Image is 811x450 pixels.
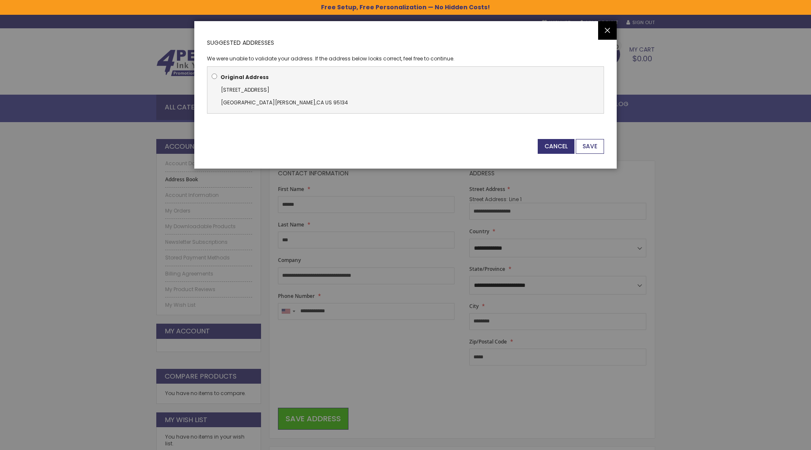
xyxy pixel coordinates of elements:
[576,139,604,154] button: Save
[221,99,316,106] span: [GEOGRAPHIC_DATA][PERSON_NAME]
[207,38,274,47] span: Suggested Addresses
[212,84,599,109] div: ,
[333,99,348,106] span: 95134
[316,99,324,106] span: CA
[325,99,332,106] span: US
[220,74,269,81] b: Original Address
[538,139,574,154] button: Cancel
[544,142,568,150] span: Cancel
[582,142,597,150] span: Save
[221,86,269,93] span: [STREET_ADDRESS]
[207,55,604,62] p: We were unable to validate your address. If the address below looks correct, feel free to continue.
